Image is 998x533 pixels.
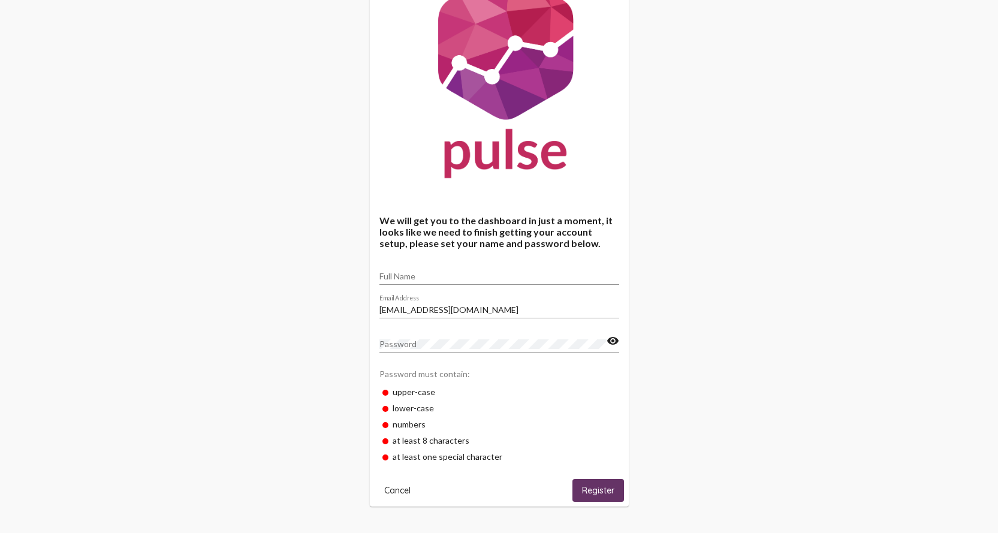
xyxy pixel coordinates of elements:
h4: We will get you to the dashboard in just a moment, it looks like we need to finish getting your a... [379,215,619,249]
div: upper-case [379,384,619,400]
button: Cancel [375,479,420,501]
div: lower-case [379,400,619,416]
span: Register [582,486,614,496]
div: at least 8 characters [379,432,619,448]
button: Register [572,479,624,501]
span: Cancel [384,485,411,496]
div: Password must contain: [379,363,619,384]
div: at least one special character [379,448,619,465]
mat-icon: visibility [607,334,619,348]
div: numbers [379,416,619,432]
